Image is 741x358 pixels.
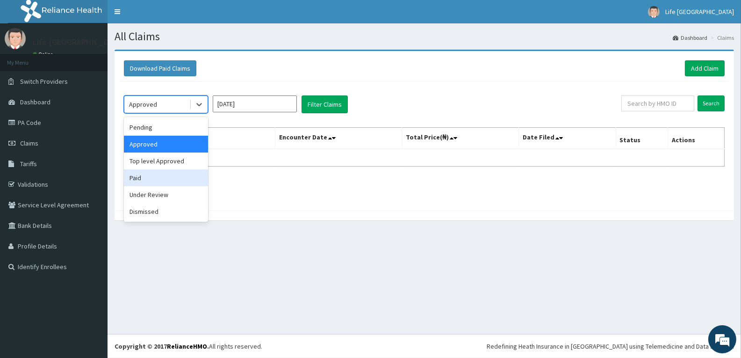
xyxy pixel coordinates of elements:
div: Redefining Heath Insurance in [GEOGRAPHIC_DATA] using Telemedicine and Data Science! [487,342,734,351]
span: Life [GEOGRAPHIC_DATA] [665,7,734,16]
a: Dashboard [673,34,707,42]
input: Search [698,95,725,111]
img: User Image [5,28,26,49]
th: Encounter Date [275,128,402,149]
a: RelianceHMO [167,342,207,351]
img: d_794563401_company_1708531726252_794563401 [17,47,38,70]
input: Search by HMO ID [621,95,694,111]
textarea: Type your message and hit 'Enter' [5,256,178,288]
th: Date Filed [519,128,616,149]
span: Claims [20,139,38,147]
th: Actions [668,128,725,149]
h1: All Claims [115,30,734,43]
span: Tariffs [20,160,37,168]
img: User Image [648,6,660,18]
div: Approved [129,100,157,109]
li: Claims [708,34,734,42]
div: Paid [124,169,208,186]
p: Life [GEOGRAPHIC_DATA] [33,38,126,46]
a: Online [33,51,55,58]
strong: Copyright © 2017 . [115,342,209,351]
th: Total Price(₦) [402,128,518,149]
div: Approved [124,136,208,153]
div: Chat with us now [49,52,157,65]
button: Download Paid Claims [124,60,196,76]
span: We're online! [54,118,129,212]
div: Under Review [124,186,208,203]
div: Top level Approved [124,153,208,169]
footer: All rights reserved. [108,334,741,358]
span: Dashboard [20,98,50,106]
span: Switch Providers [20,77,68,86]
div: Minimize live chat window [153,5,176,27]
th: Status [616,128,668,149]
input: Select Month and Year [213,95,297,112]
button: Filter Claims [302,95,348,113]
div: Dismissed [124,203,208,220]
div: Pending [124,119,208,136]
a: Add Claim [685,60,725,76]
